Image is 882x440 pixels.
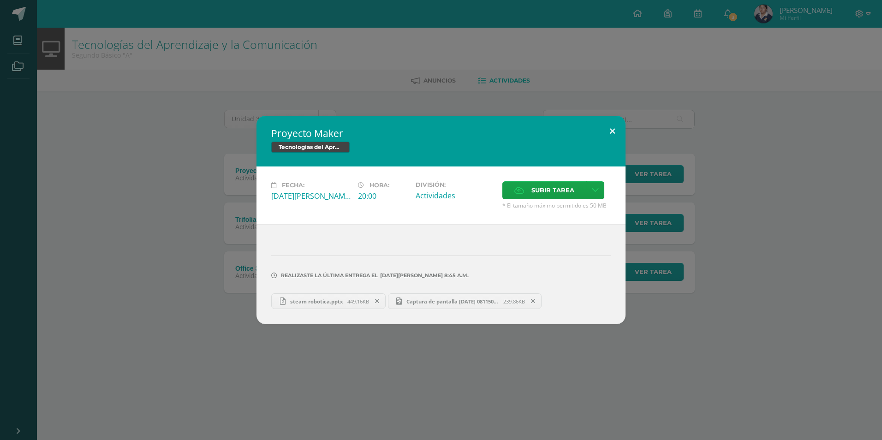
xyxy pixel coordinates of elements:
[271,142,350,153] span: Tecnologías del Aprendizaje y la Comunicación
[502,202,611,209] span: * El tamaño máximo permitido es 50 MB
[281,272,378,279] span: Realizaste la última entrega el
[503,298,525,305] span: 239.86KB
[388,293,542,309] a: Captura de pantalla [DATE] 081150.png 239.86KB
[271,127,611,140] h2: Proyecto Maker
[416,181,495,188] label: División:
[282,182,304,189] span: Fecha:
[531,182,574,199] span: Subir tarea
[369,296,385,306] span: Remover entrega
[347,298,369,305] span: 449.16KB
[271,191,351,201] div: [DATE][PERSON_NAME]
[525,296,541,306] span: Remover entrega
[271,293,386,309] a: steam robotica.pptx 449.16KB
[358,191,408,201] div: 20:00
[402,298,503,305] span: Captura de pantalla [DATE] 081150.png
[286,298,347,305] span: steam robotica.pptx
[599,116,626,147] button: Close (Esc)
[416,190,495,201] div: Actividades
[369,182,389,189] span: Hora:
[378,275,469,276] span: [DATE][PERSON_NAME] 8:45 a.m.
